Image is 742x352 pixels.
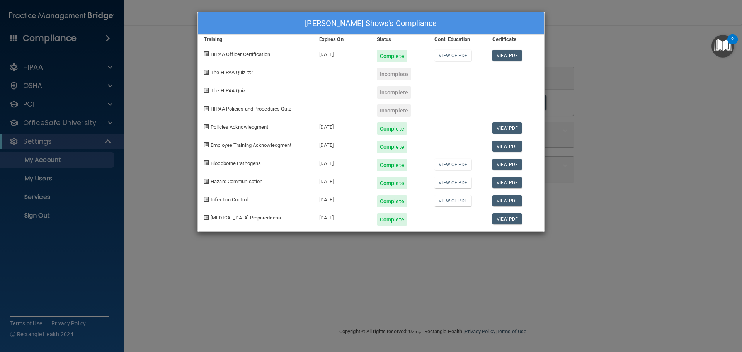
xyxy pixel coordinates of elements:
div: Complete [377,50,407,62]
span: Bloodborne Pathogens [211,160,261,166]
span: Hazard Communication [211,179,262,184]
a: View PDF [492,50,522,61]
div: Complete [377,213,407,226]
div: Complete [377,159,407,171]
span: The HIPAA Quiz #2 [211,70,253,75]
div: [DATE] [313,135,371,153]
div: [DATE] [313,44,371,62]
a: View PDF [492,141,522,152]
div: Complete [377,177,407,189]
a: View CE PDF [434,159,471,170]
a: View CE PDF [434,177,471,188]
div: Incomplete [377,104,411,117]
span: Employee Training Acknowledgment [211,142,291,148]
a: View PDF [492,195,522,206]
a: View CE PDF [434,195,471,206]
button: Open Resource Center, 2 new notifications [711,35,734,58]
div: [PERSON_NAME] Shows's Compliance [198,12,544,35]
span: The HIPAA Quiz [211,88,245,94]
div: [DATE] [313,189,371,207]
div: Incomplete [377,86,411,99]
div: Training [198,35,313,44]
div: 2 [731,39,734,49]
div: Incomplete [377,68,411,80]
a: View PDF [492,159,522,170]
a: View PDF [492,213,522,224]
div: [DATE] [313,171,371,189]
div: [DATE] [313,117,371,135]
span: [MEDICAL_DATA] Preparedness [211,215,281,221]
div: Status [371,35,429,44]
div: Complete [377,122,407,135]
span: Infection Control [211,197,248,202]
span: HIPAA Officer Certification [211,51,270,57]
div: [DATE] [313,153,371,171]
a: View CE PDF [434,50,471,61]
div: Complete [377,195,407,207]
a: View PDF [492,177,522,188]
div: Complete [377,141,407,153]
span: Policies Acknowledgment [211,124,268,130]
div: Expires On [313,35,371,44]
iframe: Drift Widget Chat Controller [608,297,733,328]
a: View PDF [492,122,522,134]
div: [DATE] [313,207,371,226]
div: Certificate [487,35,544,44]
div: Cont. Education [429,35,486,44]
span: HIPAA Policies and Procedures Quiz [211,106,291,112]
